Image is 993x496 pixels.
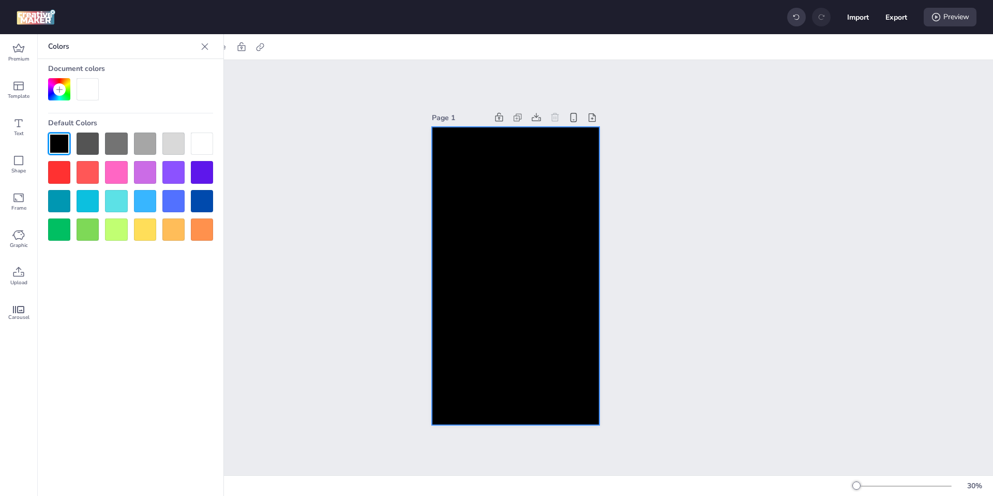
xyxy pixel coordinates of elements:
div: Default Colors [48,113,213,133]
img: logo Creative Maker [17,9,55,25]
span: Graphic [10,241,28,250]
p: Colors [48,34,197,59]
span: Premium [8,55,29,63]
span: Shape [11,167,26,175]
div: 30 % [962,480,987,491]
span: Frame [11,204,26,212]
button: Import [847,6,869,28]
span: Carousel [8,313,29,322]
div: Document colors [48,59,213,78]
button: Export [885,6,907,28]
span: Template [8,92,29,100]
span: Text [14,129,24,138]
div: Preview [924,8,976,26]
div: Page 1 [432,112,488,123]
span: Upload [10,279,27,287]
